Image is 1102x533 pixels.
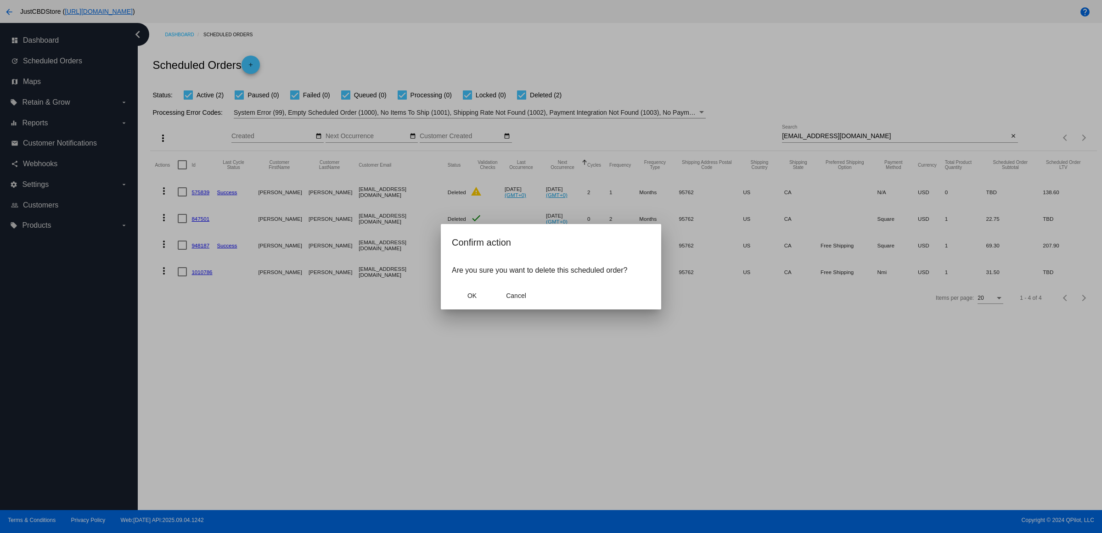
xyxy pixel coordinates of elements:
[467,292,477,299] span: OK
[452,266,650,275] p: Are you sure you want to delete this scheduled order?
[452,287,492,304] button: Close dialog
[452,235,650,250] h2: Confirm action
[496,287,536,304] button: Close dialog
[506,292,526,299] span: Cancel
